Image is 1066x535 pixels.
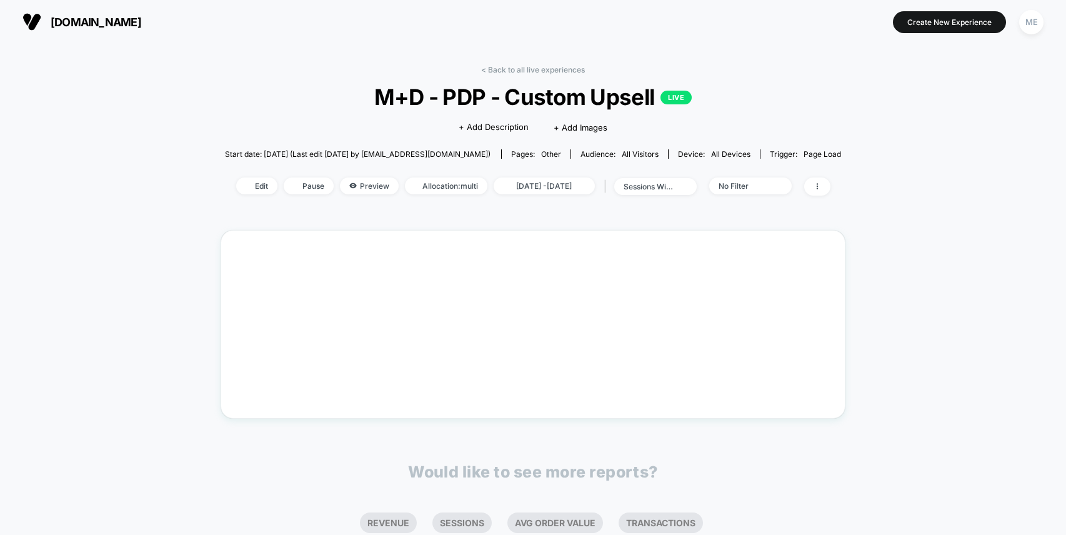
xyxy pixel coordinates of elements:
[622,149,659,159] span: All Visitors
[660,91,692,104] p: LIVE
[893,11,1006,33] button: Create New Experience
[511,149,561,159] div: Pages:
[580,149,659,159] div: Audience:
[340,177,399,194] span: Preview
[494,177,595,194] span: [DATE] - [DATE]
[507,512,603,533] li: Avg Order Value
[481,65,585,74] a: < Back to all live experiences
[256,84,810,110] span: M+D - PDP - Custom Upsell
[668,149,760,159] span: Device:
[408,462,658,481] p: Would like to see more reports?
[459,121,529,134] span: + Add Description
[432,512,492,533] li: Sessions
[770,149,841,159] div: Trigger:
[405,177,487,194] span: Allocation: multi
[225,149,491,159] span: Start date: [DATE] (Last edit [DATE] by [EMAIL_ADDRESS][DOMAIN_NAME])
[624,182,674,191] div: sessions with impression
[236,177,277,194] span: Edit
[619,512,703,533] li: Transactions
[284,177,334,194] span: Pause
[51,16,141,29] span: [DOMAIN_NAME]
[719,181,769,191] div: No Filter
[601,177,614,196] span: |
[804,149,841,159] span: Page Load
[1019,10,1044,34] div: ME
[554,122,607,132] span: + Add Images
[22,12,41,31] img: Visually logo
[19,12,145,32] button: [DOMAIN_NAME]
[1015,9,1047,35] button: ME
[711,149,750,159] span: all devices
[360,512,417,533] li: Revenue
[541,149,561,159] span: other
